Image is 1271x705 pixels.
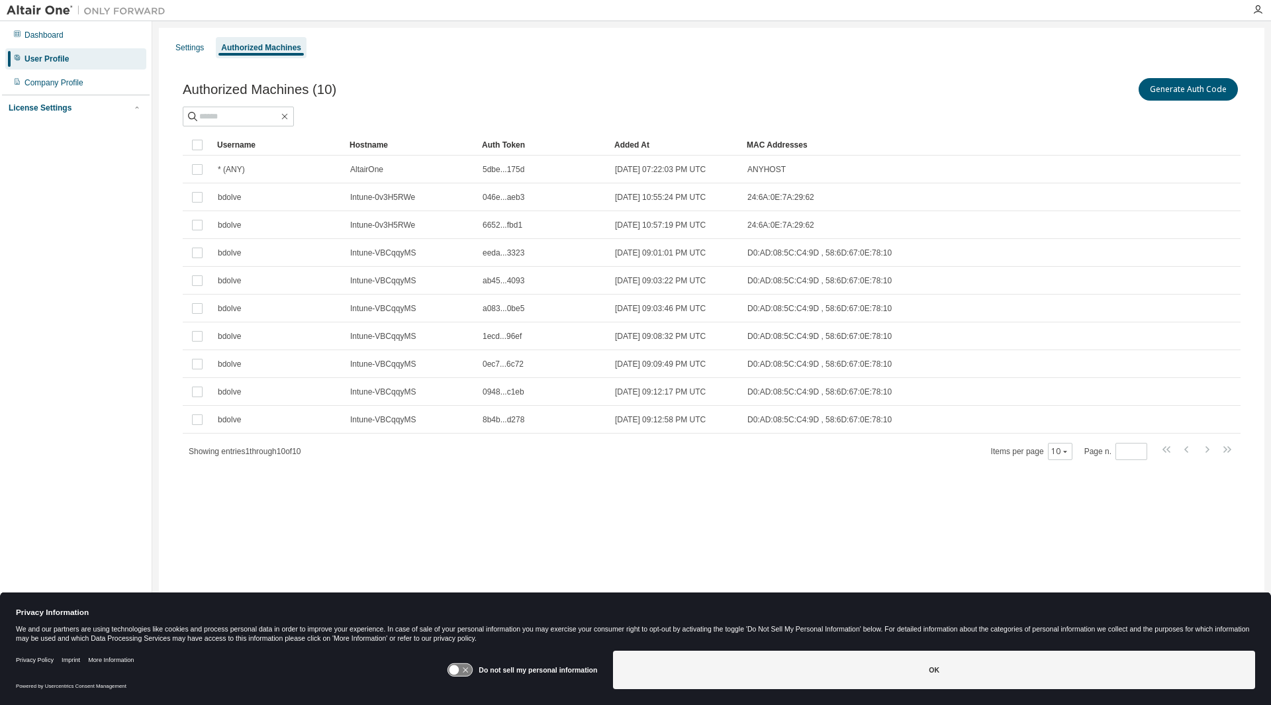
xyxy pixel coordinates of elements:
[218,220,241,230] span: bdolve
[350,164,383,175] span: AltairOne
[747,134,1102,156] div: MAC Addresses
[483,248,524,258] span: eeda...3323
[350,192,415,203] span: Intune-0v3H5RWe
[747,275,892,286] span: D0:AD:08:5C:C4:9D , 58:6D:67:0E:78:10
[483,303,524,314] span: a083...0be5
[615,275,706,286] span: [DATE] 09:03:22 PM UTC
[615,248,706,258] span: [DATE] 09:01:01 PM UTC
[183,82,336,97] span: Authorized Machines (10)
[218,164,245,175] span: * (ANY)
[350,275,416,286] span: Intune-VBCqqyMS
[24,54,69,64] div: User Profile
[615,220,706,230] span: [DATE] 10:57:19 PM UTC
[1051,446,1069,457] button: 10
[615,387,706,397] span: [DATE] 09:12:17 PM UTC
[221,42,301,53] div: Authorized Machines
[175,42,204,53] div: Settings
[350,303,416,314] span: Intune-VBCqqyMS
[218,414,241,425] span: bdolve
[747,164,786,175] span: ANYHOST
[483,275,524,286] span: ab45...4093
[7,4,172,17] img: Altair One
[482,134,604,156] div: Auth Token
[189,447,301,456] span: Showing entries 1 through 10 of 10
[1139,78,1238,101] button: Generate Auth Code
[9,103,71,113] div: License Settings
[483,331,522,342] span: 1ecd...96ef
[350,387,416,397] span: Intune-VBCqqyMS
[747,387,892,397] span: D0:AD:08:5C:C4:9D , 58:6D:67:0E:78:10
[747,303,892,314] span: D0:AD:08:5C:C4:9D , 58:6D:67:0E:78:10
[483,359,524,369] span: 0ec7...6c72
[218,331,241,342] span: bdolve
[1084,443,1147,460] span: Page n.
[615,303,706,314] span: [DATE] 09:03:46 PM UTC
[483,164,524,175] span: 5dbe...175d
[991,443,1072,460] span: Items per page
[615,414,706,425] span: [DATE] 09:12:58 PM UTC
[615,331,706,342] span: [DATE] 09:08:32 PM UTC
[218,303,241,314] span: bdolve
[747,331,892,342] span: D0:AD:08:5C:C4:9D , 58:6D:67:0E:78:10
[483,387,524,397] span: 0948...c1eb
[483,192,524,203] span: 046e...aeb3
[747,248,892,258] span: D0:AD:08:5C:C4:9D , 58:6D:67:0E:78:10
[350,134,471,156] div: Hostname
[615,359,706,369] span: [DATE] 09:09:49 PM UTC
[218,275,241,286] span: bdolve
[747,192,814,203] span: 24:6A:0E:7A:29:62
[218,192,241,203] span: bdolve
[218,359,241,369] span: bdolve
[350,331,416,342] span: Intune-VBCqqyMS
[217,134,339,156] div: Username
[350,248,416,258] span: Intune-VBCqqyMS
[747,220,814,230] span: 24:6A:0E:7A:29:62
[24,30,64,40] div: Dashboard
[615,164,706,175] span: [DATE] 07:22:03 PM UTC
[483,414,524,425] span: 8b4b...d278
[747,359,892,369] span: D0:AD:08:5C:C4:9D , 58:6D:67:0E:78:10
[350,414,416,425] span: Intune-VBCqqyMS
[483,220,522,230] span: 6652...fbd1
[218,248,241,258] span: bdolve
[218,387,241,397] span: bdolve
[350,359,416,369] span: Intune-VBCqqyMS
[350,220,415,230] span: Intune-0v3H5RWe
[614,134,736,156] div: Added At
[747,414,892,425] span: D0:AD:08:5C:C4:9D , 58:6D:67:0E:78:10
[24,77,83,88] div: Company Profile
[615,192,706,203] span: [DATE] 10:55:24 PM UTC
